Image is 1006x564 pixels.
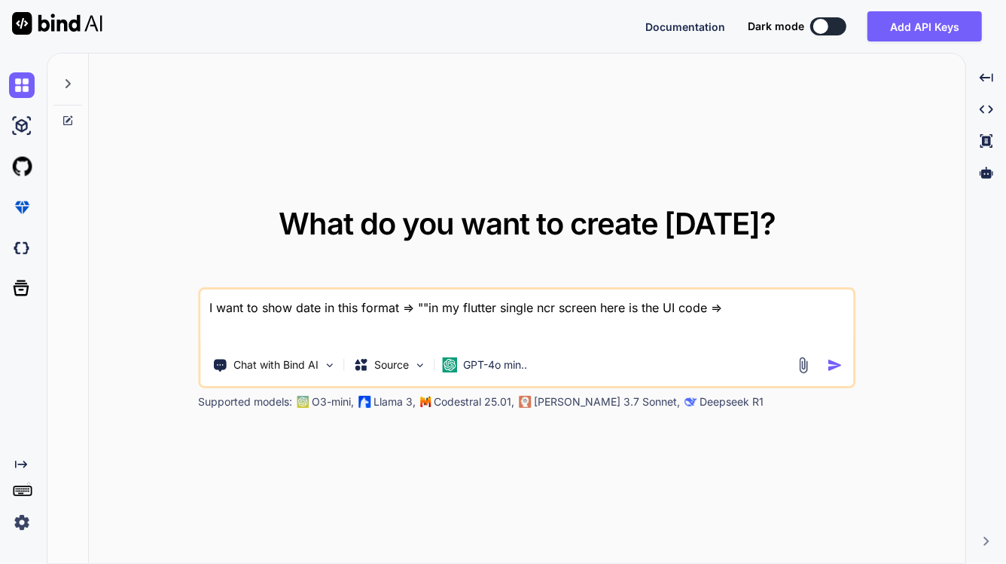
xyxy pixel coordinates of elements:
[279,205,776,242] span: What do you want to create [DATE]?
[9,195,35,220] img: premium
[234,357,319,372] p: Chat with Bind AI
[9,235,35,261] img: darkCloudIdeIcon
[685,396,697,408] img: claude
[374,394,416,409] p: Llama 3,
[9,72,35,98] img: chat
[312,394,355,409] p: O3-mini,
[9,154,35,179] img: githubLight
[199,394,293,409] p: Supported models:
[645,19,725,35] button: Documentation
[443,357,458,372] img: GPT-4o mini
[297,396,309,408] img: GPT-4
[201,290,854,345] textarea: I want to show date in this format => ""in my flutter single ncr screen here is the UI code =>
[520,396,532,408] img: claude
[9,113,35,139] img: ai-studio
[375,357,410,372] p: Source
[535,394,681,409] p: [PERSON_NAME] 3.7 Sonnet,
[795,357,812,374] img: attachment
[12,12,102,35] img: Bind AI
[700,394,764,409] p: Deepseek R1
[867,11,982,41] button: Add API Keys
[748,19,804,34] span: Dark mode
[421,397,431,407] img: Mistral-AI
[434,394,515,409] p: Codestral 25.01,
[464,357,528,372] p: GPT-4o min..
[414,359,427,372] img: Pick Models
[359,396,371,408] img: Llama2
[9,510,35,535] img: settings
[324,359,337,372] img: Pick Tools
[645,20,725,33] span: Documentation
[828,357,843,373] img: icon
